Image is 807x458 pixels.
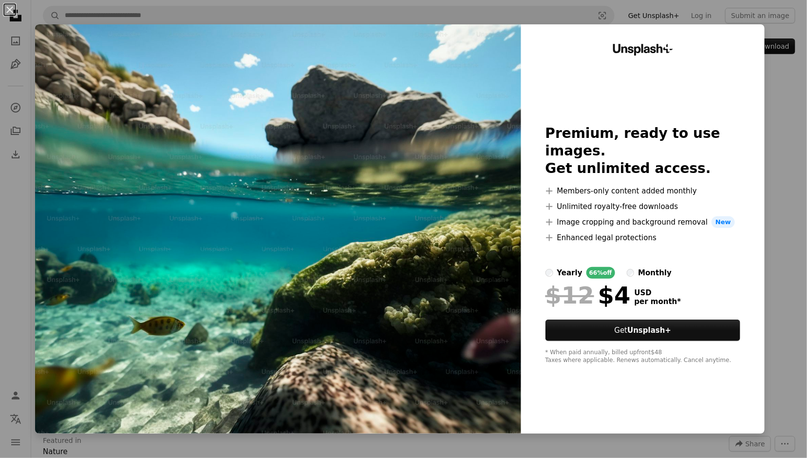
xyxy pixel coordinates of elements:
[638,267,672,279] div: monthly
[545,185,741,197] li: Members-only content added monthly
[627,326,671,335] strong: Unsplash+
[635,288,681,297] span: USD
[712,216,735,228] span: New
[586,267,615,279] div: 66% off
[545,320,741,341] button: GetUnsplash+
[635,297,681,306] span: per month *
[545,349,741,364] div: * When paid annually, billed upfront $48 Taxes where applicable. Renews automatically. Cancel any...
[545,269,553,277] input: yearly66%off
[545,232,741,244] li: Enhanced legal protections
[557,267,582,279] div: yearly
[545,283,631,308] div: $4
[545,216,741,228] li: Image cropping and background removal
[545,125,741,177] h2: Premium, ready to use images. Get unlimited access.
[545,283,594,308] span: $12
[627,269,635,277] input: monthly
[545,201,741,212] li: Unlimited royalty-free downloads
